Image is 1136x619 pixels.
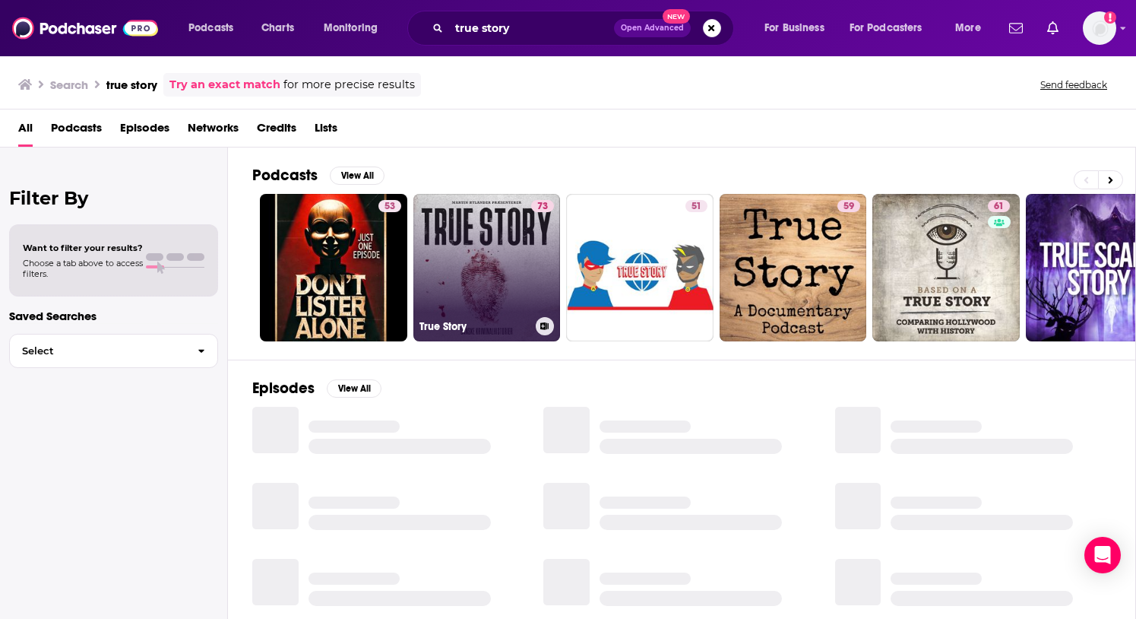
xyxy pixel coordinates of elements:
a: Show notifications dropdown [1041,15,1065,41]
a: All [18,116,33,147]
span: Choose a tab above to access filters. [23,258,143,279]
p: Saved Searches [9,309,218,323]
button: Open AdvancedNew [614,19,691,37]
img: User Profile [1083,11,1116,45]
h3: True Story [419,320,530,333]
h2: Filter By [9,187,218,209]
a: 53 [378,200,401,212]
a: 51 [685,200,707,212]
span: Logged in as jackiemayer [1083,11,1116,45]
a: Episodes [120,116,169,147]
a: Networks [188,116,239,147]
span: New [663,9,690,24]
button: open menu [840,16,945,40]
button: Select [9,334,218,368]
a: Lists [315,116,337,147]
span: 61 [994,199,1004,214]
span: Monitoring [324,17,378,39]
span: 59 [843,199,854,214]
img: Podchaser - Follow, Share and Rate Podcasts [12,14,158,43]
svg: Add a profile image [1104,11,1116,24]
div: Open Intercom Messenger [1084,537,1121,573]
span: Open Advanced [621,24,684,32]
span: Want to filter your results? [23,243,143,253]
span: 51 [691,199,701,214]
h3: true story [106,78,157,92]
button: Send feedback [1036,78,1112,91]
a: 73 [531,200,554,212]
button: Show profile menu [1083,11,1116,45]
h2: Podcasts [252,166,318,185]
h2: Episodes [252,379,315,398]
span: Charts [261,17,294,39]
span: For Business [764,17,824,39]
h3: Search [50,78,88,92]
a: 59 [720,194,867,341]
a: Try an exact match [169,76,280,94]
button: open menu [945,16,1000,40]
a: Credits [257,116,296,147]
a: 51 [566,194,714,341]
button: View All [327,379,381,398]
a: PodcastsView All [252,166,384,185]
a: EpisodesView All [252,379,381,398]
span: Podcasts [188,17,233,39]
a: 73True Story [413,194,561,341]
span: More [955,17,981,39]
a: 53 [260,194,407,341]
span: for more precise results [283,76,415,94]
a: 61 [872,194,1020,341]
button: View All [330,167,384,185]
a: Charts [252,16,303,40]
a: 59 [837,200,860,212]
a: 61 [988,200,1010,212]
span: 73 [537,199,548,214]
span: 53 [384,199,395,214]
button: open menu [313,16,397,40]
button: open menu [754,16,843,40]
div: Search podcasts, credits, & more... [422,11,748,46]
span: Select [10,346,185,356]
span: For Podcasters [850,17,922,39]
a: Show notifications dropdown [1003,15,1029,41]
a: Podcasts [51,116,102,147]
button: open menu [178,16,253,40]
input: Search podcasts, credits, & more... [449,16,614,40]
